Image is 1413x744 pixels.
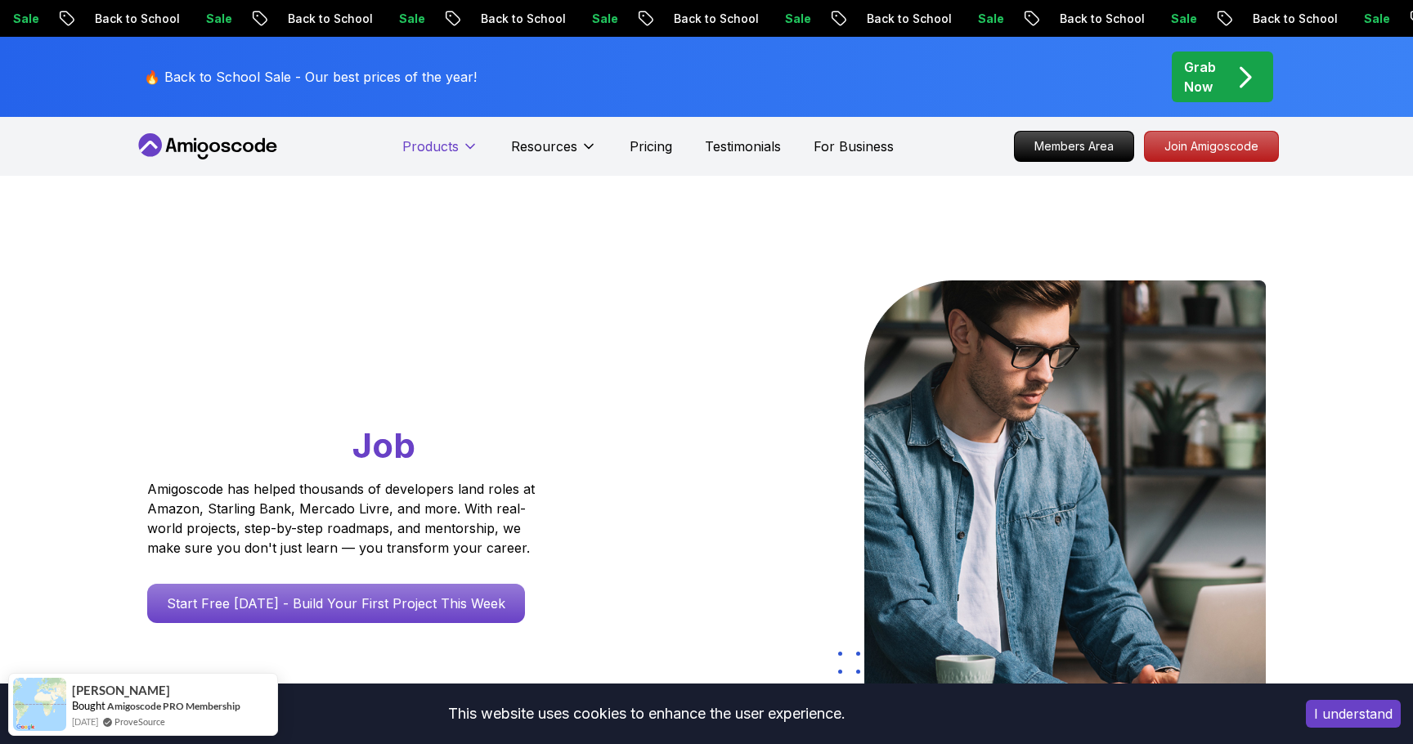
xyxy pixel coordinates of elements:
[1015,132,1133,161] p: Members Area
[101,11,213,27] p: Back to School
[72,715,98,728] span: [DATE]
[680,11,792,27] p: Back to School
[511,137,597,169] button: Resources
[487,11,599,27] p: Back to School
[1177,11,1230,27] p: Sale
[402,137,459,156] p: Products
[1014,131,1134,162] a: Members Area
[72,699,105,712] span: Bought
[352,424,415,466] span: Job
[147,584,525,623] a: Start Free [DATE] - Build Your First Project This Week
[1144,131,1279,162] a: Join Amigoscode
[402,137,478,169] button: Products
[294,11,406,27] p: Back to School
[864,280,1266,701] img: hero
[1259,11,1370,27] p: Back to School
[114,715,165,728] a: ProveSource
[814,137,894,156] a: For Business
[1066,11,1177,27] p: Back to School
[213,11,265,27] p: Sale
[147,479,540,558] p: Amigoscode has helped thousands of developers land roles at Amazon, Starling Bank, Mercado Livre,...
[147,280,598,469] h1: Go From Learning to Hired: Master Java, Spring Boot & Cloud Skills That Get You the
[1306,700,1401,728] button: Accept cookies
[599,11,651,27] p: Sale
[1145,132,1278,161] p: Join Amigoscode
[406,11,458,27] p: Sale
[985,11,1037,27] p: Sale
[792,11,844,27] p: Sale
[107,699,240,713] a: Amigoscode PRO Membership
[13,678,66,731] img: provesource social proof notification image
[20,11,72,27] p: Sale
[511,137,577,156] p: Resources
[873,11,985,27] p: Back to School
[705,137,781,156] a: Testimonials
[72,683,170,697] span: [PERSON_NAME]
[630,137,672,156] a: Pricing
[144,67,477,87] p: 🔥 Back to School Sale - Our best prices of the year!
[12,696,1281,732] div: This website uses cookies to enhance the user experience.
[1184,57,1216,96] p: Grab Now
